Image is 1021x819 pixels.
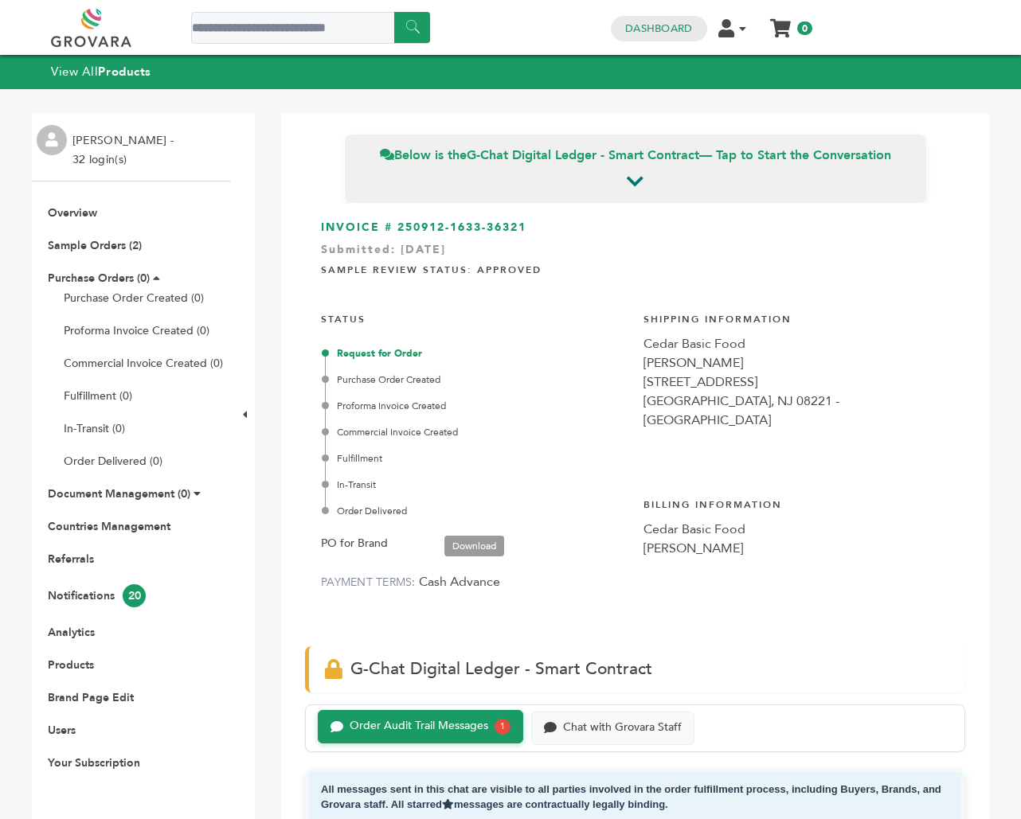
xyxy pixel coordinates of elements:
[350,720,488,733] div: Order Audit Trail Messages
[191,12,430,44] input: Search a product or brand...
[321,242,949,266] div: Submitted: [DATE]
[48,690,134,705] a: Brand Page Edit
[98,64,151,80] strong: Products
[48,519,170,534] a: Countries Management
[51,64,151,80] a: View AllProducts
[37,125,67,155] img: profile.png
[644,520,950,539] div: Cedar Basic Food
[325,425,628,439] div: Commercial Invoice Created
[48,238,142,253] a: Sample Orders (2)
[48,657,94,673] a: Products
[48,205,97,220] a: Overview
[644,301,950,334] h4: Shipping Information
[321,534,388,553] label: PO for Brand
[644,353,950,372] div: [PERSON_NAME]
[644,539,950,558] div: [PERSON_NAME]
[325,372,628,387] div: Purchase Order Created
[48,625,95,640] a: Analytics
[644,334,950,353] div: Cedar Basic Food
[48,271,150,286] a: Purchase Orders (0)
[325,478,628,492] div: In-Transit
[467,146,699,164] strong: G-Chat Digital Ledger - Smart Contract
[48,588,146,603] a: Notifications20
[325,399,628,413] div: Proforma Invoice Created
[325,346,628,361] div: Request for Order
[48,486,190,501] a: Document Management (0)
[48,755,140,770] a: Your Subscription
[48,552,94,567] a: Referrals
[495,719,510,735] div: 1
[123,584,146,607] span: 20
[644,486,950,520] h4: Billing Information
[64,356,223,371] a: Commercial Invoice Created (0)
[563,721,682,735] div: Chat with Grovara Staff
[772,14,790,31] a: My Cart
[797,21,812,35] span: 0
[64,291,204,306] a: Purchase Order Created (0)
[321,252,949,285] h4: Sample Review Status: Approved
[64,454,162,469] a: Order Delivered (0)
[321,301,628,334] h4: STATUS
[350,657,652,681] span: G-Chat Digital Ledger - Smart Contract
[64,323,209,338] a: Proforma Invoice Created (0)
[325,451,628,466] div: Fulfillment
[64,421,125,436] a: In-Transit (0)
[644,372,950,392] div: [STREET_ADDRESS]
[48,723,76,738] a: Users
[325,504,628,518] div: Order Delivered
[625,21,692,36] a: Dashboard
[321,575,416,590] label: PAYMENT TERMS:
[72,131,178,170] li: [PERSON_NAME] - 32 login(s)
[644,392,950,430] div: [GEOGRAPHIC_DATA], NJ 08221 - [GEOGRAPHIC_DATA]
[64,388,132,404] a: Fulfillment (0)
[419,573,500,591] span: Cash Advance
[444,536,504,556] a: Download
[321,220,949,236] h3: INVOICE # 250912-1633-36321
[380,146,891,164] span: Below is the — Tap to Start the Conversation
